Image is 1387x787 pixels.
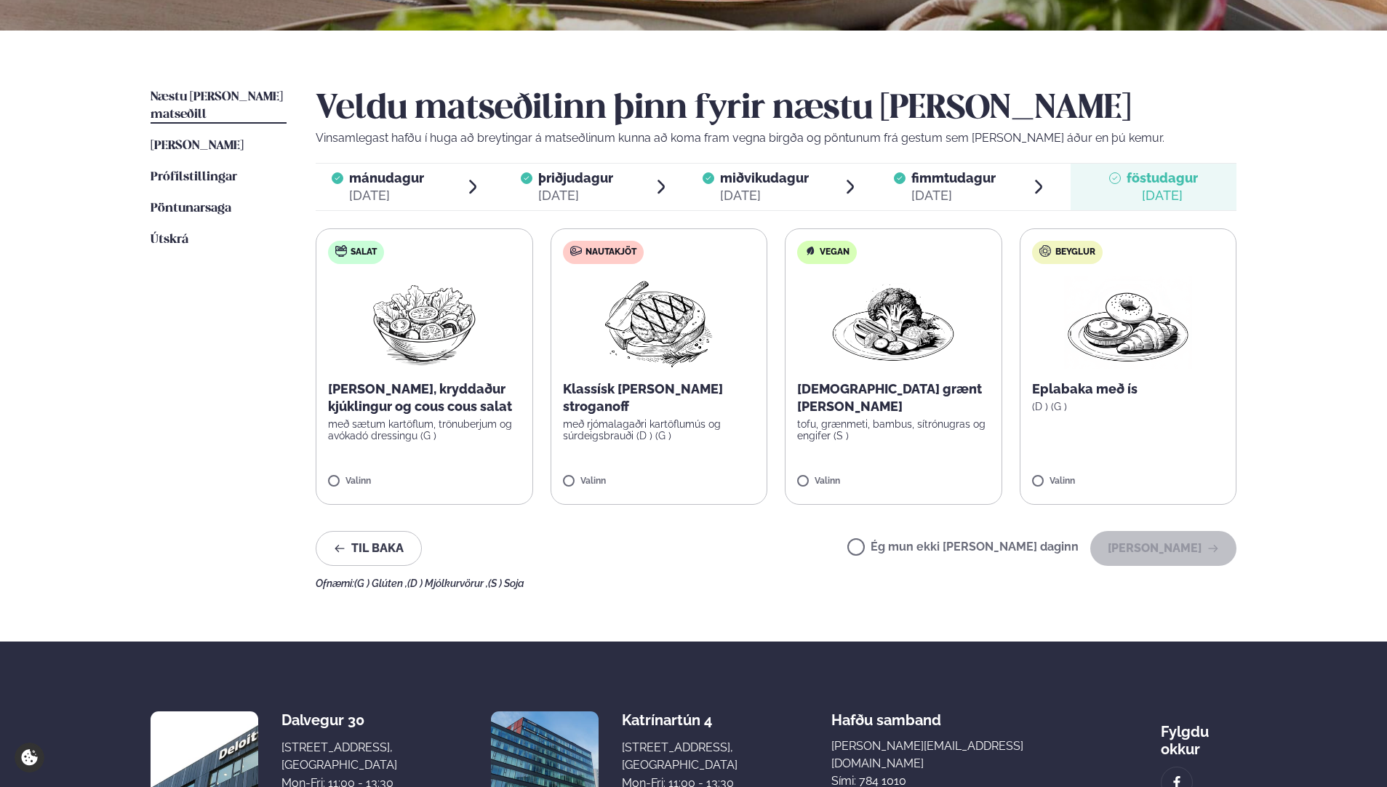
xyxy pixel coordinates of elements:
[488,578,524,589] span: (S ) Soja
[1090,531,1236,566] button: [PERSON_NAME]
[1064,276,1192,369] img: Croissant.png
[1032,401,1225,412] p: (D ) (G )
[585,247,636,258] span: Nautakjöt
[829,276,957,369] img: Vegan.png
[316,578,1236,589] div: Ofnæmi:
[151,89,287,124] a: Næstu [PERSON_NAME] matseðill
[316,531,422,566] button: Til baka
[1032,380,1225,398] p: Eplabaka með ís
[1127,187,1198,204] div: [DATE]
[328,380,521,415] p: [PERSON_NAME], kryddaður kjúklingur og cous cous salat
[151,231,188,249] a: Útskrá
[831,700,941,729] span: Hafðu samband
[1127,170,1198,185] span: föstudagur
[151,200,231,217] a: Pöntunarsaga
[831,738,1067,772] a: [PERSON_NAME][EMAIL_ADDRESS][DOMAIN_NAME]
[622,711,738,729] div: Katrínartún 4
[281,739,397,774] div: [STREET_ADDRESS], [GEOGRAPHIC_DATA]
[720,170,809,185] span: miðvikudagur
[351,247,377,258] span: Salat
[1055,247,1095,258] span: Beyglur
[328,418,521,442] p: með sætum kartöflum, trönuberjum og avókadó dressingu (G )
[281,711,397,729] div: Dalvegur 30
[151,91,283,121] span: Næstu [PERSON_NAME] matseðill
[15,743,44,772] a: Cookie settings
[594,276,723,369] img: Beef-Meat.png
[316,89,1236,129] h2: Veldu matseðilinn þinn fyrir næstu [PERSON_NAME]
[538,187,613,204] div: [DATE]
[804,245,816,257] img: Vegan.svg
[349,187,424,204] div: [DATE]
[407,578,488,589] span: (D ) Mjólkurvörur ,
[349,170,424,185] span: mánudagur
[538,170,613,185] span: þriðjudagur
[151,171,237,183] span: Prófílstillingar
[563,418,756,442] p: með rjómalagaðri kartöflumús og súrdeigsbrauði (D ) (G )
[820,247,850,258] span: Vegan
[151,169,237,186] a: Prófílstillingar
[316,129,1236,147] p: Vinsamlegast hafðu í huga að breytingar á matseðlinum kunna að koma fram vegna birgða og pöntunum...
[911,170,996,185] span: fimmtudagur
[720,187,809,204] div: [DATE]
[151,233,188,246] span: Útskrá
[1039,245,1052,257] img: bagle-new-16px.svg
[563,380,756,415] p: Klassísk [PERSON_NAME] stroganoff
[622,739,738,774] div: [STREET_ADDRESS], [GEOGRAPHIC_DATA]
[151,140,244,152] span: [PERSON_NAME]
[797,380,990,415] p: [DEMOGRAPHIC_DATA] grænt [PERSON_NAME]
[151,202,231,215] span: Pöntunarsaga
[1161,711,1236,758] div: Fylgdu okkur
[151,137,244,155] a: [PERSON_NAME]
[354,578,407,589] span: (G ) Glúten ,
[797,418,990,442] p: tofu, grænmeti, bambus, sítrónugras og engifer (S )
[360,276,489,369] img: Salad.png
[570,245,582,257] img: beef.svg
[335,245,347,257] img: salad.svg
[911,187,996,204] div: [DATE]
